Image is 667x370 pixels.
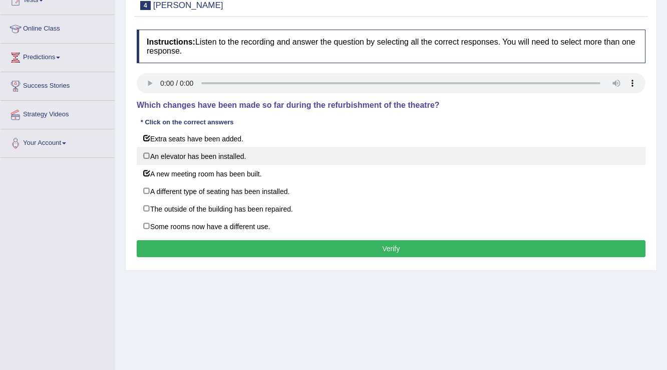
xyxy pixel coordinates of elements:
h4: Which changes have been made so far during the refurbishment of the theatre? [137,101,645,110]
small: [PERSON_NAME] [153,1,223,10]
a: Online Class [1,15,115,40]
label: Extra seats have been added. [137,129,645,147]
h4: Listen to the recording and answer the question by selecting all the correct responses. You will ... [137,30,645,63]
button: Verify [137,240,645,257]
a: Success Stories [1,72,115,97]
span: 4 [140,1,151,10]
label: The outside of the building has been repaired. [137,200,645,218]
label: A different type of seating has been installed. [137,182,645,200]
a: Strategy Videos [1,101,115,126]
label: Some rooms now have a different use. [137,217,645,235]
b: Instructions: [147,38,195,46]
div: * Click on the correct answers [137,117,237,127]
label: An elevator has been installed. [137,147,645,165]
a: Predictions [1,44,115,69]
label: A new meeting room has been built. [137,164,645,182]
a: Your Account [1,129,115,154]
